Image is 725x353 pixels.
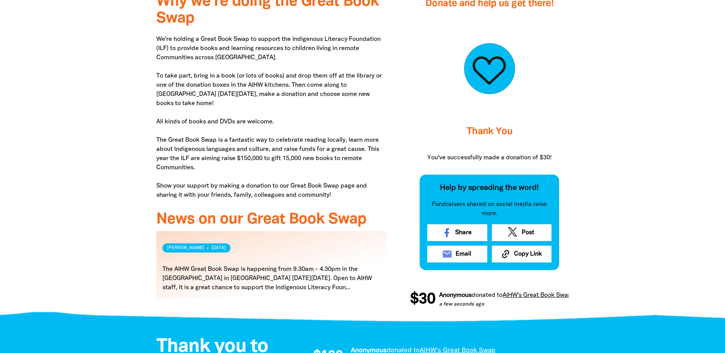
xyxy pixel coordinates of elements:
div: Donation stream [410,287,569,312]
span: donated to [472,293,503,298]
h3: News on our Great Book Swap [156,211,388,228]
a: Post [492,224,552,241]
h3: Thank You [420,117,559,147]
div: Paginated content [156,231,388,308]
p: Fundraisers shared on social media raise more. [427,200,551,218]
p: You've successfully made a donation of $30! [420,153,559,162]
span: Share [455,228,472,237]
p: a few seconds ago [439,301,572,309]
a: AIHW's Great Book Swap [503,293,572,298]
a: emailEmail [427,246,487,262]
span: Post [522,228,534,237]
button: Copy Link [492,246,552,262]
em: Anonymous [439,293,472,298]
p: We're holding a Great Book Swap to support the Indigenous Literacy Foundation (ILF) to provide bo... [156,35,388,200]
span: Copy Link [514,249,542,259]
i: email [442,249,453,259]
a: Share [427,224,487,241]
span: $30 [410,292,435,307]
span: Email [456,249,471,259]
p: Help by spreading the word! [427,182,551,194]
